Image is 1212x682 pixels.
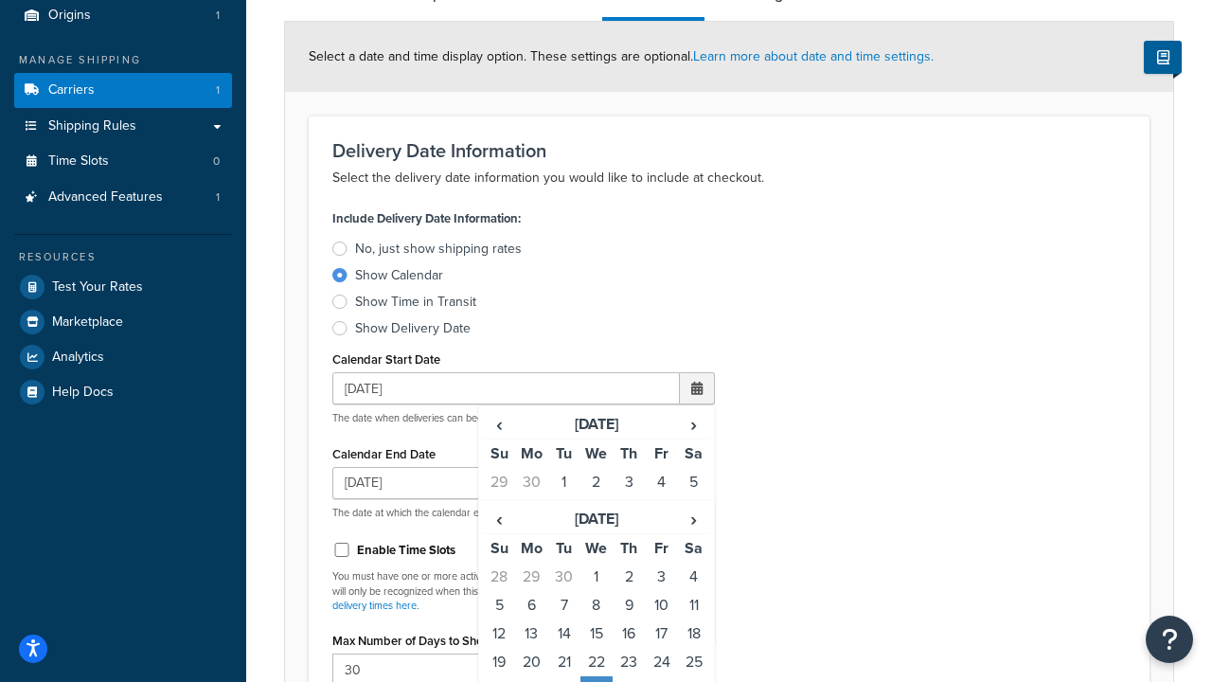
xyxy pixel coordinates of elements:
p: The date when deliveries can begin. Leave empty for all dates from [DATE] [332,411,715,425]
a: Analytics [14,340,232,374]
th: Fr [645,533,677,563]
span: Shipping Rules [48,118,136,135]
td: 3 [613,468,645,496]
a: Help Docs [14,375,232,409]
td: 10 [645,591,677,619]
span: › [679,411,709,438]
td: 7 [515,496,547,525]
span: Marketplace [52,314,123,331]
span: Origins [48,8,91,24]
th: Su [483,440,515,469]
td: 28 [483,563,515,591]
td: 23 [613,648,645,676]
td: 5 [483,591,515,619]
p: You must have one or more active Time Slots applied to this carrier. Time slot settings will only... [332,569,715,613]
div: Show Time in Transit [355,293,476,312]
div: Show Calendar [355,266,443,285]
td: 13 [515,619,547,648]
td: 30 [548,563,580,591]
td: 3 [645,563,677,591]
th: Sa [678,533,710,563]
button: Open Resource Center [1146,616,1193,663]
h3: Delivery Date Information [332,140,1126,161]
div: Manage Shipping [14,52,232,68]
td: 15 [580,619,613,648]
td: 21 [548,648,580,676]
th: Su [483,533,515,563]
th: Mo [515,533,547,563]
span: ‹ [484,506,514,532]
td: 4 [645,468,677,496]
td: 11 [678,591,710,619]
td: 19 [483,648,515,676]
td: 12 [678,496,710,525]
th: [DATE] [515,505,677,534]
td: 25 [678,648,710,676]
span: Analytics [52,350,104,366]
td: 30 [515,468,547,496]
td: 9 [613,591,645,619]
td: 12 [483,619,515,648]
span: Help Docs [52,385,114,401]
li: Time Slots [14,144,232,179]
p: Select the delivery date information you would like to include at checkout. [332,167,1126,189]
th: We [580,533,613,563]
td: 22 [580,648,613,676]
td: 29 [515,563,547,591]
th: Th [613,533,645,563]
label: Include Delivery Date Information: [332,206,521,232]
label: Calendar Start Date [332,352,440,367]
td: 10 [613,496,645,525]
td: 9 [580,496,613,525]
label: Enable Time Slots [357,542,455,559]
label: Calendar End Date [332,447,436,461]
th: Fr [645,440,677,469]
a: Shipping Rules [14,109,232,144]
th: Tu [548,533,580,563]
th: Sa [678,440,710,469]
a: Learn more about date and time settings. [693,46,934,66]
div: Show Delivery Date [355,319,471,338]
td: 1 [548,468,580,496]
td: 29 [483,468,515,496]
span: › [679,506,709,532]
td: 6 [483,496,515,525]
th: Th [613,440,645,469]
td: 18 [678,619,710,648]
span: Select a date and time display option. These settings are optional. [309,46,934,66]
span: 0 [213,153,220,170]
a: Advanced Features1 [14,180,232,215]
td: 8 [580,591,613,619]
td: 1 [580,563,613,591]
a: Test Your Rates [14,270,232,304]
button: Show Help Docs [1144,41,1182,74]
td: 4 [678,563,710,591]
p: The date at which the calendar ends. Leave empty for all dates [332,506,715,520]
span: Advanced Features [48,189,163,206]
td: 20 [515,648,547,676]
span: 1 [216,189,220,206]
a: Set available days and pickup or delivery times here. [332,583,694,613]
span: 1 [216,82,220,99]
div: No, just show shipping rates [355,240,522,259]
td: 6 [515,591,547,619]
td: 17 [645,619,677,648]
label: Max Number of Days to Show [332,634,492,648]
span: Carriers [48,82,95,99]
a: Marketplace [14,305,232,339]
td: 7 [548,591,580,619]
th: Tu [548,440,580,469]
span: Test Your Rates [52,279,143,296]
th: Mo [515,440,547,469]
div: Resources [14,249,232,265]
td: 11 [645,496,677,525]
span: 1 [216,8,220,24]
a: Carriers1 [14,73,232,108]
th: [DATE] [515,410,677,440]
span: Time Slots [48,153,109,170]
th: We [580,440,613,469]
